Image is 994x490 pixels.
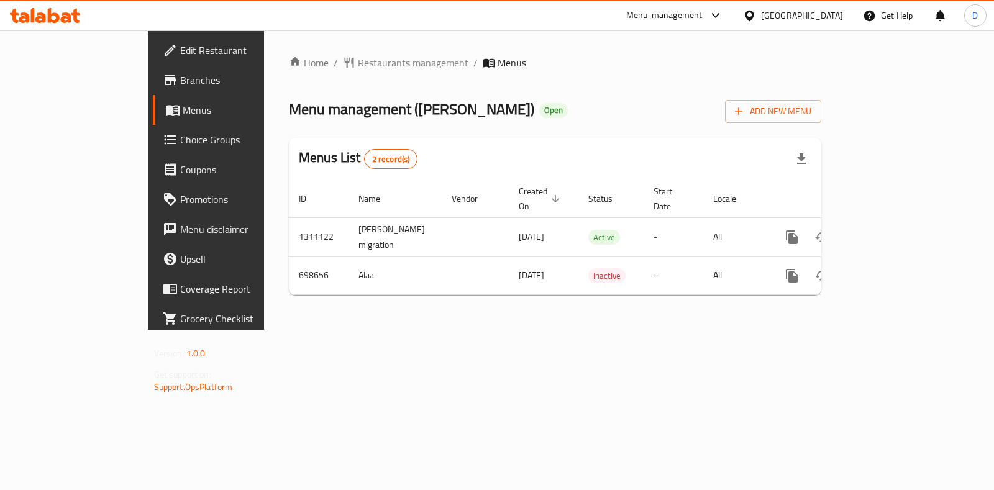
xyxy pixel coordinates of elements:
span: Created On [519,184,563,214]
td: All [703,217,767,256]
a: Edit Restaurant [153,35,314,65]
span: D [972,9,978,22]
span: Open [539,105,568,116]
span: Start Date [654,184,688,214]
button: more [777,222,807,252]
span: Grocery Checklist [180,311,304,326]
a: Menus [153,95,314,125]
a: Coverage Report [153,274,314,304]
span: Active [588,230,620,245]
a: Branches [153,65,314,95]
a: Coupons [153,155,314,184]
table: enhanced table [289,180,906,295]
span: Upsell [180,252,304,266]
td: 1311122 [289,217,349,256]
div: [GEOGRAPHIC_DATA] [761,9,843,22]
span: ID [299,191,322,206]
span: 1.0.0 [186,345,206,361]
span: Branches [180,73,304,88]
h2: Menus List [299,148,417,169]
button: Add New Menu [725,100,821,123]
span: [DATE] [519,267,544,283]
span: Menu management ( [PERSON_NAME] ) [289,95,534,123]
span: Version: [154,345,185,361]
span: Coverage Report [180,281,304,296]
a: Support.OpsPlatform [154,379,233,395]
td: Alaa [349,256,442,294]
button: more [777,261,807,291]
nav: breadcrumb [289,55,821,70]
span: Get support on: [154,366,211,383]
td: [PERSON_NAME] migration [349,217,442,256]
span: Name [358,191,396,206]
span: Add New Menu [735,104,811,119]
button: Change Status [807,261,837,291]
span: Menus [498,55,526,70]
th: Actions [767,180,906,218]
div: Total records count [364,149,418,169]
span: Locale [713,191,752,206]
a: Upsell [153,244,314,274]
td: - [644,256,703,294]
a: Menu disclaimer [153,214,314,244]
div: Menu-management [626,8,703,23]
span: [DATE] [519,229,544,245]
div: Open [539,103,568,118]
span: Inactive [588,269,626,283]
span: 2 record(s) [365,153,417,165]
span: Menus [183,102,304,117]
a: Restaurants management [343,55,468,70]
span: Status [588,191,629,206]
li: / [334,55,338,70]
a: Grocery Checklist [153,304,314,333]
span: Choice Groups [180,132,304,147]
span: Edit Restaurant [180,43,304,58]
td: 698656 [289,256,349,294]
div: Inactive [588,268,626,283]
div: Export file [787,144,816,174]
span: Coupons [180,162,304,177]
a: Promotions [153,184,314,214]
span: Restaurants management [358,55,468,70]
span: Promotions [180,192,304,207]
span: Vendor [452,191,494,206]
li: / [473,55,478,70]
a: Choice Groups [153,125,314,155]
td: - [644,217,703,256]
span: Menu disclaimer [180,222,304,237]
td: All [703,256,767,294]
button: Change Status [807,222,837,252]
